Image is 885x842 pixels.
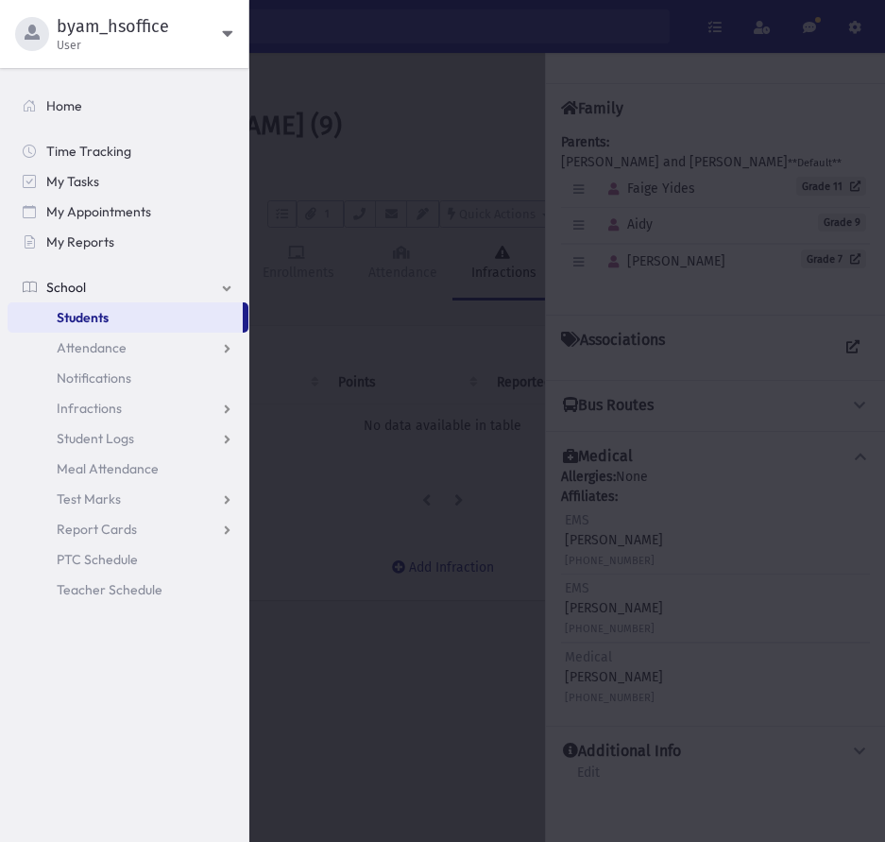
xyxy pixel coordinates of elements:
span: Test Marks [57,490,121,507]
a: Student Logs [8,423,248,454]
span: Time Tracking [46,143,131,160]
a: Meal Attendance [8,454,248,484]
span: Attendance [57,339,127,356]
a: School [8,272,248,302]
span: Home [46,97,82,114]
span: My Appointments [46,203,151,220]
a: Students [8,302,243,333]
a: Notifications [8,363,248,393]
span: Teacher Schedule [57,581,162,598]
span: Infractions [57,400,122,417]
span: byam_hsoffice [57,15,222,38]
a: Report Cards [8,514,248,544]
span: PTC Schedule [57,551,138,568]
span: Students [57,309,109,326]
span: Meal Attendance [57,460,159,477]
a: My Tasks [8,166,248,197]
span: Report Cards [57,521,137,538]
span: My Reports [46,233,114,250]
a: Test Marks [8,484,248,514]
span: Notifications [57,369,131,387]
a: Time Tracking [8,136,248,166]
a: Infractions [8,393,248,423]
a: My Reports [8,227,248,257]
a: Attendance [8,333,248,363]
a: PTC Schedule [8,544,248,575]
span: Student Logs [57,430,134,447]
span: User [57,38,222,53]
a: Teacher Schedule [8,575,248,605]
span: My Tasks [46,173,99,190]
a: Home [8,91,248,121]
a: My Appointments [8,197,248,227]
span: School [46,279,86,296]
